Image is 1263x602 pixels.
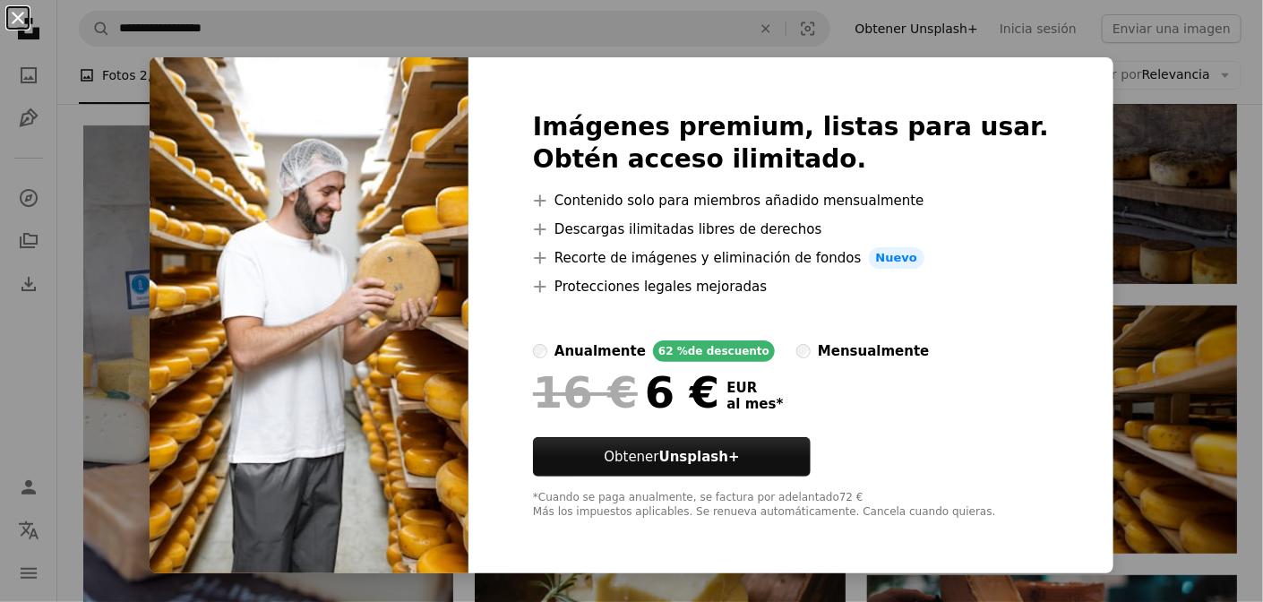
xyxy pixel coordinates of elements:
input: anualmente62 %de descuento [533,344,547,358]
div: mensualmente [818,340,929,362]
span: al mes * [726,396,783,412]
div: 6 € [533,369,719,416]
li: Contenido solo para miembros añadido mensualmente [533,190,1049,211]
strong: Unsplash+ [659,449,740,465]
li: Protecciones legales mejoradas [533,276,1049,297]
li: Descargas ilimitadas libres de derechos [533,219,1049,240]
span: 16 € [533,369,638,416]
h2: Imágenes premium, listas para usar. Obtén acceso ilimitado. [533,111,1049,176]
span: EUR [726,380,783,396]
img: premium_photo-1682145538267-3bd6817dcbb3 [150,57,468,573]
span: Nuevo [869,247,924,269]
input: mensualmente [796,344,811,358]
li: Recorte de imágenes y eliminación de fondos [533,247,1049,269]
div: 62 % de descuento [653,340,775,362]
div: *Cuando se paga anualmente, se factura por adelantado 72 € Más los impuestos aplicables. Se renue... [533,491,1049,520]
div: anualmente [554,340,646,362]
button: ObtenerUnsplash+ [533,437,811,477]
